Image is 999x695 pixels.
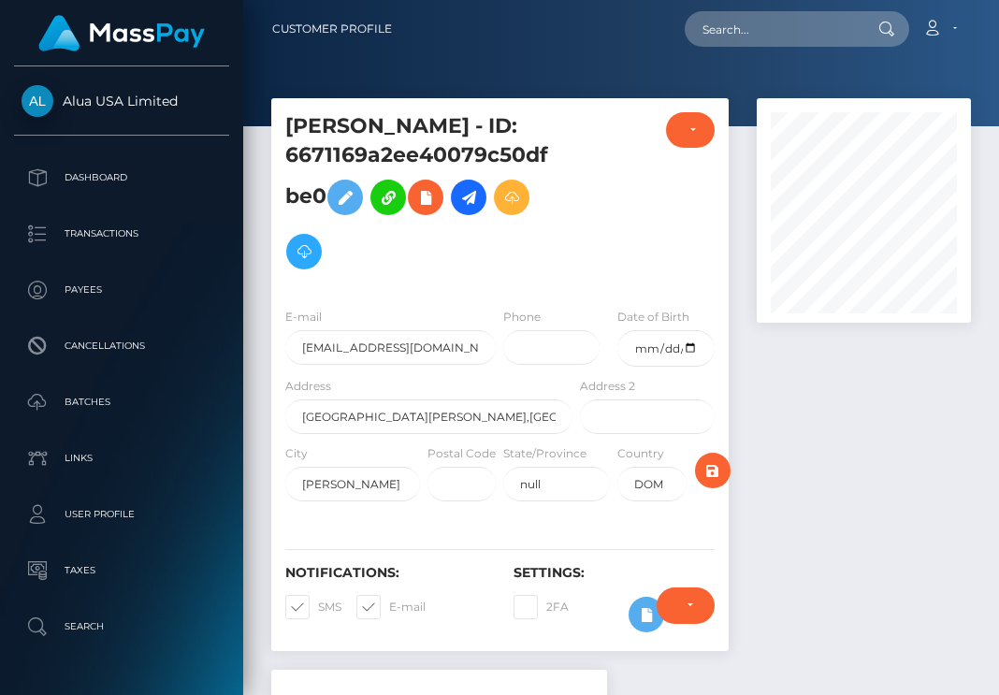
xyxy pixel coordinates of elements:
[503,309,541,326] label: Phone
[14,210,229,257] a: Transactions
[503,445,586,462] label: State/Province
[22,613,222,641] p: Search
[685,11,861,47] input: Search...
[14,267,229,313] a: Payees
[285,445,308,462] label: City
[666,112,714,148] button: ACTIVE
[657,587,715,623] button: Do not require
[285,309,322,326] label: E-mail
[285,565,485,581] h6: Notifications:
[14,93,229,109] span: Alua USA Limited
[22,500,222,528] p: User Profile
[285,378,331,395] label: Address
[427,445,496,462] label: Postal Code
[617,445,664,462] label: Country
[14,323,229,369] a: Cancellations
[22,276,222,304] p: Payees
[14,547,229,594] a: Taxes
[22,85,53,117] img: Alua USA Limited
[22,444,222,472] p: Links
[272,9,392,49] a: Customer Profile
[14,379,229,426] a: Batches
[514,565,714,581] h6: Settings:
[514,595,569,619] label: 2FA
[22,164,222,192] p: Dashboard
[14,154,229,201] a: Dashboard
[580,378,635,395] label: Address 2
[38,15,205,51] img: MassPay Logo
[22,557,222,585] p: Taxes
[14,435,229,482] a: Links
[356,595,426,619] label: E-mail
[22,332,222,360] p: Cancellations
[22,388,222,416] p: Batches
[451,180,486,215] a: Initiate Payout
[22,220,222,248] p: Transactions
[14,491,229,538] a: User Profile
[14,603,229,650] a: Search
[285,112,562,279] h5: [PERSON_NAME] - ID: 6671169a2ee40079c50dfbe0
[617,309,689,326] label: Date of Birth
[285,595,341,619] label: SMS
